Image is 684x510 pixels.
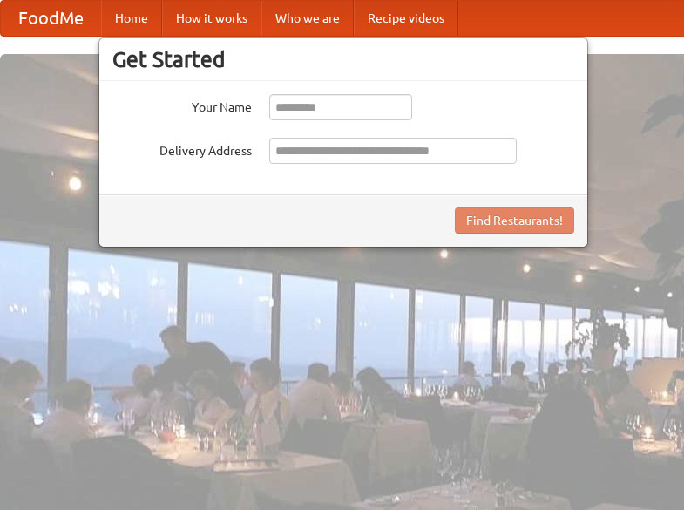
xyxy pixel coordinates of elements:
[261,1,354,36] a: Who we are
[354,1,458,36] a: Recipe videos
[112,46,574,72] h3: Get Started
[1,1,101,36] a: FoodMe
[455,207,574,234] button: Find Restaurants!
[112,138,252,160] label: Delivery Address
[112,94,252,116] label: Your Name
[101,1,162,36] a: Home
[162,1,261,36] a: How it works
